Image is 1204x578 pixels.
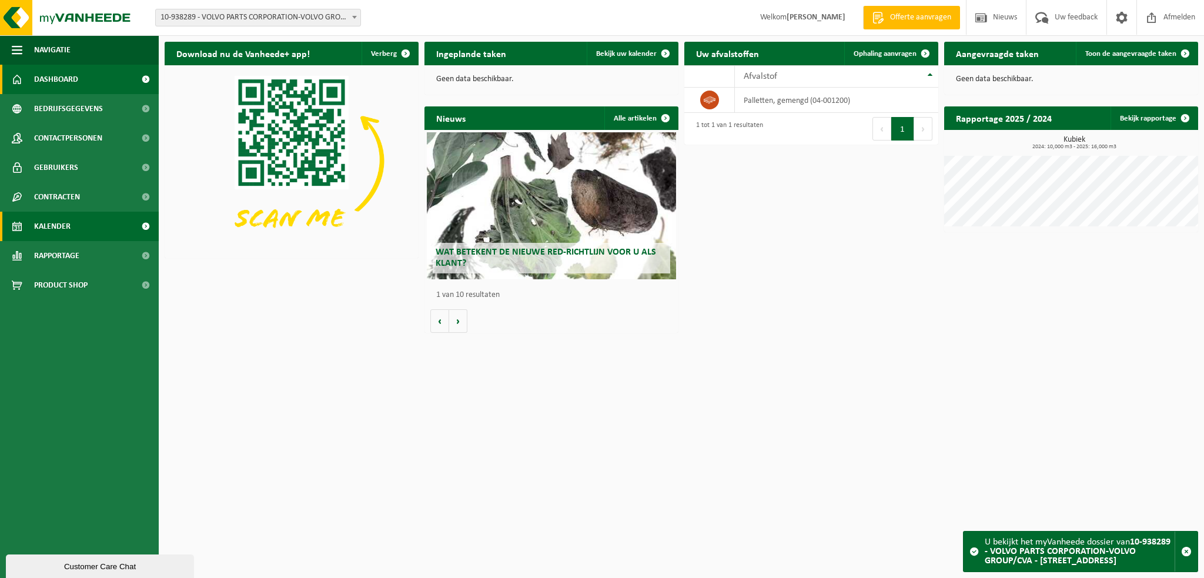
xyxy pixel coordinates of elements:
span: Bekijk uw kalender [596,50,657,58]
span: Rapportage [34,241,79,270]
span: Kalender [34,212,71,241]
span: Gebruikers [34,153,78,182]
span: Navigatie [34,35,71,65]
a: Offerte aanvragen [863,6,960,29]
span: Contracten [34,182,80,212]
a: Toon de aangevraagde taken [1076,42,1197,65]
h2: Download nu de Vanheede+ app! [165,42,322,65]
strong: [PERSON_NAME] [787,13,845,22]
button: 1 [891,117,914,141]
img: Download de VHEPlus App [165,65,419,256]
button: Volgende [449,309,467,333]
a: Alle artikelen [604,106,677,130]
button: Previous [872,117,891,141]
a: Bekijk rapportage [1111,106,1197,130]
strong: 10-938289 - VOLVO PARTS CORPORATION-VOLVO GROUP/CVA - [STREET_ADDRESS] [985,537,1170,566]
span: Afvalstof [744,72,777,81]
h3: Kubiek [950,136,1198,150]
div: 1 tot 1 van 1 resultaten [690,116,763,142]
span: Wat betekent de nieuwe RED-richtlijn voor u als klant? [436,248,656,268]
span: Bedrijfsgegevens [34,94,103,123]
span: Dashboard [34,65,78,94]
span: Verberg [371,50,397,58]
h2: Rapportage 2025 / 2024 [944,106,1063,129]
button: Next [914,117,932,141]
a: Ophaling aanvragen [844,42,937,65]
button: Verberg [362,42,417,65]
p: Geen data beschikbaar. [436,75,667,83]
div: U bekijkt het myVanheede dossier van [985,532,1175,572]
h2: Aangevraagde taken [944,42,1051,65]
span: Product Shop [34,270,88,300]
a: Bekijk uw kalender [587,42,677,65]
p: 1 van 10 resultaten [436,291,673,299]
iframe: chat widget [6,552,196,578]
span: Offerte aanvragen [887,12,954,24]
span: Ophaling aanvragen [854,50,917,58]
span: 2024: 10,000 m3 - 2025: 16,000 m3 [950,144,1198,150]
a: Wat betekent de nieuwe RED-richtlijn voor u als klant? [427,132,675,279]
td: palletten, gemengd (04-001200) [735,88,938,113]
button: Vorige [430,309,449,333]
h2: Uw afvalstoffen [684,42,771,65]
span: 10-938289 - VOLVO PARTS CORPORATION-VOLVO GROUP/CVA - 9041 OOSTAKKER, SMALLEHEERWEG 31 [156,9,360,26]
h2: Ingeplande taken [424,42,518,65]
span: Toon de aangevraagde taken [1085,50,1176,58]
span: 10-938289 - VOLVO PARTS CORPORATION-VOLVO GROUP/CVA - 9041 OOSTAKKER, SMALLEHEERWEG 31 [155,9,361,26]
h2: Nieuws [424,106,477,129]
p: Geen data beschikbaar. [956,75,1186,83]
span: Contactpersonen [34,123,102,153]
